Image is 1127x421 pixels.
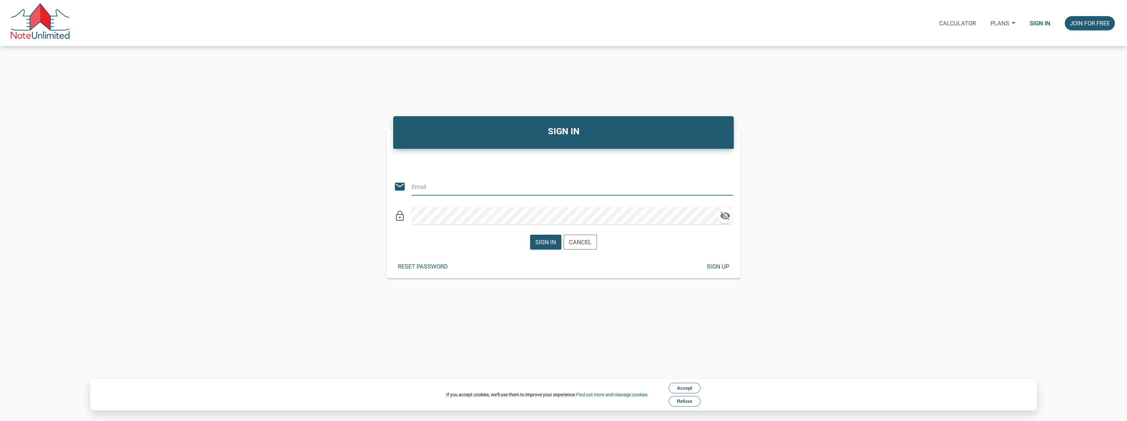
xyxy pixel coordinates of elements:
[1022,11,1058,35] a: Sign in
[677,385,692,391] span: Accept
[569,238,592,247] div: Cancel
[564,235,597,250] button: Cancel
[394,210,406,222] i: lock_outline
[412,178,721,196] input: Email
[394,181,406,193] i: email
[1058,11,1122,35] a: Join for free
[1065,16,1115,30] button: Join for free
[535,238,556,247] div: Sign in
[669,383,701,393] button: Accept
[939,20,976,27] p: Calculator
[677,399,692,404] span: Refuse
[1030,20,1050,27] p: Sign in
[983,11,1022,35] button: Plans
[393,259,453,274] button: Reset password
[530,235,561,250] button: Sign in
[446,391,648,398] div: If you accept cookies, we'll use them to improve your experience.
[669,396,701,407] button: Refuse
[707,262,729,271] div: Sign up
[1070,19,1110,28] div: Join for free
[932,11,983,35] a: Calculator
[576,392,648,397] a: Find out more and manage cookies
[10,3,70,43] img: NoteUnlimited
[398,125,729,138] h4: SIGN IN
[398,262,448,271] div: Reset password
[990,20,1009,27] p: Plans
[702,259,734,274] button: Sign up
